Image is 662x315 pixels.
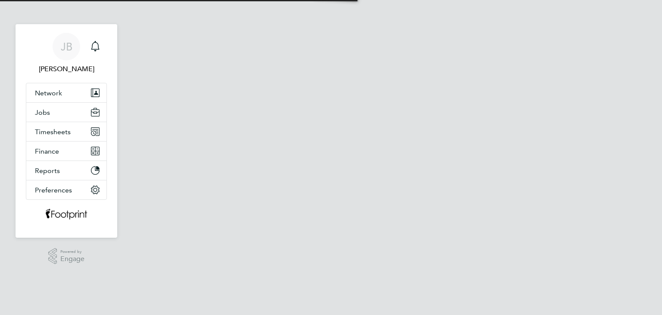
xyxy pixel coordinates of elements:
span: Powered by [60,248,84,255]
span: Reports [35,167,60,175]
span: Timesheets [35,128,71,136]
span: Network [35,89,62,97]
span: Finance [35,147,59,155]
a: Go to home page [26,208,107,222]
button: Network [26,83,106,102]
button: Preferences [26,180,106,199]
span: Jobs [35,108,50,117]
span: Engage [60,255,84,263]
button: Finance [26,142,106,161]
button: Timesheets [26,122,106,141]
button: Reports [26,161,106,180]
a: Powered byEngage [48,248,85,265]
a: JB[PERSON_NAME] [26,33,107,74]
img: wearefootprint-logo-retina.png [45,208,87,222]
span: Preferences [35,186,72,194]
nav: Main navigation [16,24,117,238]
button: Jobs [26,103,106,122]
span: Jack Berry [26,64,107,74]
span: JB [61,41,72,52]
